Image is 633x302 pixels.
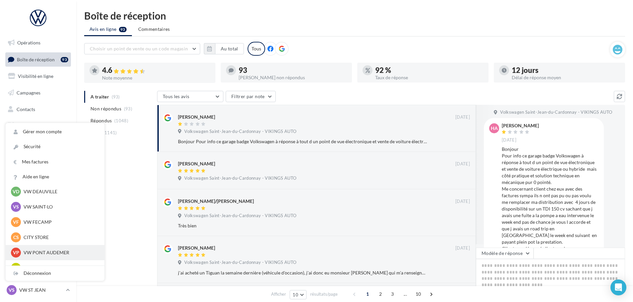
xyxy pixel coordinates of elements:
[90,117,112,124] span: Répondus
[512,75,620,80] div: Délai de réponse moyen
[24,204,96,210] p: VW SAINT-LO
[178,138,427,145] div: Bonjour Pour info ce garage badge Volkswagen à réponse à tout d un point de vue électronique et v...
[17,40,40,45] span: Opérations
[102,67,210,74] div: 4.6
[124,106,132,111] span: (93)
[239,67,347,74] div: 93
[4,102,72,116] a: Contacts
[512,67,620,74] div: 12 jours
[61,57,68,62] div: 93
[476,248,534,259] button: Modèle de réponse
[204,43,244,54] button: Au total
[178,198,254,205] div: [PERSON_NAME]/[PERSON_NAME]
[248,42,265,56] div: Tous
[84,11,625,21] div: Boîte de réception
[375,67,483,74] div: 92 %
[4,36,72,50] a: Opérations
[6,124,104,139] a: Gérer mon compte
[455,114,470,120] span: [DATE]
[157,91,223,102] button: Tous les avis
[13,234,19,241] span: CS
[13,188,19,195] span: VD
[226,91,276,102] button: Filtrer par note
[502,123,539,128] div: [PERSON_NAME]
[375,75,483,80] div: Taux de réponse
[90,46,188,51] span: Choisir un point de vente ou un code magasin
[84,43,200,54] button: Choisir un point de vente ou un code magasin
[610,279,626,295] div: Open Intercom Messenger
[102,76,210,80] div: Note moyenne
[138,26,170,32] span: Commentaires
[400,289,411,299] span: ...
[103,130,117,135] span: (1141)
[178,160,215,167] div: [PERSON_NAME]
[455,245,470,251] span: [DATE]
[271,291,286,297] span: Afficher
[4,135,72,149] a: Calendrier
[114,118,128,123] span: (1048)
[9,287,15,293] span: VS
[455,199,470,205] span: [DATE]
[4,174,72,193] a: Campagnes DataOnDemand
[184,260,296,266] span: Volkswagen Saint-Jean-du-Cardonnay - VIKINGS AUTO
[24,265,96,271] p: VW LISIEUX
[455,161,470,167] span: [DATE]
[4,69,72,83] a: Visibilité en ligne
[24,234,96,241] p: CITY STORE
[491,125,498,132] span: HA
[178,245,215,251] div: [PERSON_NAME]
[6,266,104,281] div: Déconnexion
[293,292,298,297] span: 10
[24,219,96,225] p: VW FECAMP
[13,265,19,271] span: VL
[5,284,71,296] a: VS VW ST JEAN
[184,213,296,219] span: Volkswagen Saint-Jean-du-Cardonnay - VIKINGS AUTO
[4,52,72,67] a: Boîte de réception93
[413,289,424,299] span: 10
[6,139,104,154] a: Sécurité
[4,86,72,100] a: Campagnes
[24,249,96,256] p: VW PONT AUDEMER
[13,219,19,225] span: VF
[18,73,53,79] span: Visibilité en ligne
[178,114,215,120] div: [PERSON_NAME]
[502,137,516,143] span: [DATE]
[90,105,121,112] span: Non répondus
[215,43,244,54] button: Au total
[310,291,338,297] span: résultats/page
[17,56,55,62] span: Boîte de réception
[184,129,296,135] span: Volkswagen Saint-Jean-du-Cardonnay - VIKINGS AUTO
[163,93,190,99] span: Tous les avis
[13,249,19,256] span: VP
[24,188,96,195] p: VW DEAUVILLE
[17,106,35,112] span: Contacts
[17,90,40,95] span: Campagnes
[239,75,347,80] div: [PERSON_NAME] non répondus
[502,146,599,252] div: Bonjour Pour info ce garage badge Volkswagen à réponse à tout d un point de vue électronique et v...
[290,290,307,299] button: 10
[4,152,72,171] a: PLV et print personnalisable
[13,204,19,210] span: VS
[19,287,63,293] p: VW ST JEAN
[184,175,296,181] span: Volkswagen Saint-Jean-du-Cardonnay - VIKINGS AUTO
[4,119,72,133] a: Médiathèque
[178,222,427,229] div: Très bien
[6,154,104,169] a: Mes factures
[375,289,386,299] span: 2
[387,289,398,299] span: 3
[6,169,104,184] a: Aide en ligne
[500,109,612,115] span: Volkswagen Saint-Jean-du-Cardonnay - VIKINGS AUTO
[362,289,373,299] span: 1
[178,270,427,276] div: j'ai acheté un Tiguan la semaine dernière (véhicule d'occasion), j'ai donc eu monsieur [PERSON_NA...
